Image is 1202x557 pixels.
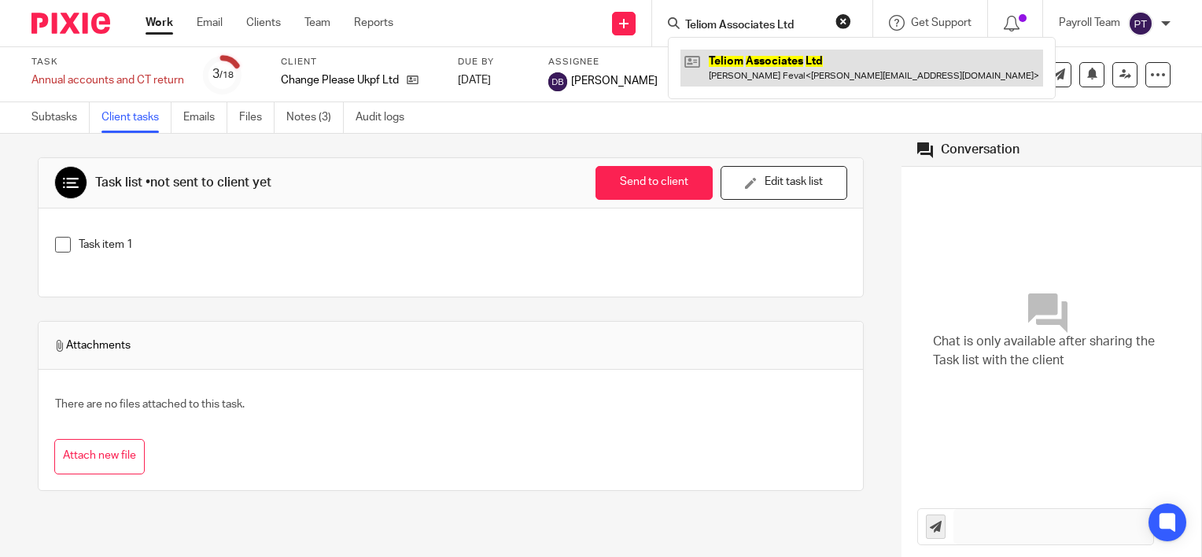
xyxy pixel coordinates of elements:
[548,56,658,68] label: Assignee
[31,72,184,88] div: Annual accounts and CT return
[933,333,1170,370] span: Chat is only available after sharing the Task list with the client
[197,15,223,31] a: Email
[304,15,330,31] a: Team
[1128,11,1153,36] img: svg%3E
[721,166,847,200] button: Edit task list
[183,102,227,133] a: Emails
[458,56,529,68] label: Due by
[911,17,972,28] span: Get Support
[835,13,851,29] button: Clear
[212,65,234,83] div: 3
[95,175,271,191] div: Task list •
[595,166,713,200] button: Send to client
[548,72,567,91] img: svg%3E
[146,15,173,31] a: Work
[31,102,90,133] a: Subtasks
[941,142,1019,158] div: Conversation
[31,56,184,68] label: Task
[219,71,234,79] small: /18
[458,75,491,86] span: [DATE]
[55,399,245,410] span: There are no files attached to this task.
[281,56,438,68] label: Client
[684,19,825,33] input: Search
[54,338,131,353] span: Attachments
[239,102,275,133] a: Files
[354,15,393,31] a: Reports
[286,102,344,133] a: Notes (3)
[356,102,416,133] a: Audit logs
[150,176,271,189] span: not sent to client yet
[281,72,399,88] p: Change Please Ukpf Ltd
[31,13,110,34] img: Pixie
[54,439,145,474] button: Attach new file
[79,237,847,253] p: Task item 1
[1059,15,1120,31] p: Payroll Team
[246,15,281,31] a: Clients
[101,102,171,133] a: Client tasks
[571,73,658,89] span: [PERSON_NAME]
